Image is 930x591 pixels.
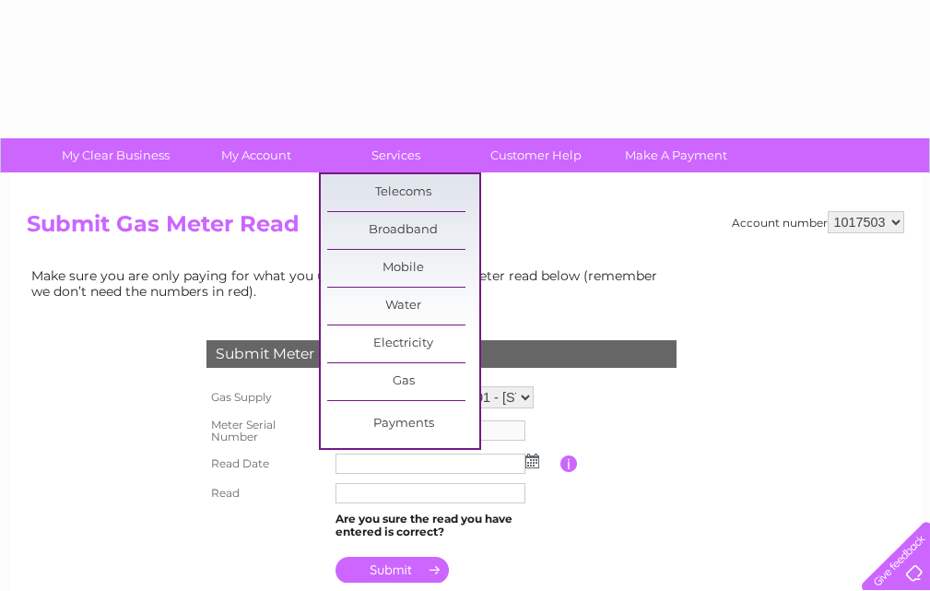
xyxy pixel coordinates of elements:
[27,211,904,246] h2: Submit Gas Meter Read
[327,363,479,400] a: Gas
[336,557,449,583] input: Submit
[327,174,479,211] a: Telecoms
[600,138,752,172] a: Make A Payment
[206,340,677,368] div: Submit Meter Read
[560,455,578,472] input: Information
[202,413,331,450] th: Meter Serial Number
[525,454,539,468] img: ...
[327,325,479,362] a: Electricity
[327,212,479,249] a: Broadband
[40,138,192,172] a: My Clear Business
[460,138,612,172] a: Customer Help
[327,250,479,287] a: Mobile
[327,406,479,443] a: Payments
[331,508,560,543] td: Are you sure the read you have entered is correct?
[732,211,904,233] div: Account number
[327,288,479,325] a: Water
[202,479,331,508] th: Read
[202,382,331,413] th: Gas Supply
[202,449,331,479] th: Read Date
[320,138,472,172] a: Services
[180,138,332,172] a: My Account
[27,264,672,302] td: Make sure you are only paying for what you use. Simply enter your meter read below (remember we d...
